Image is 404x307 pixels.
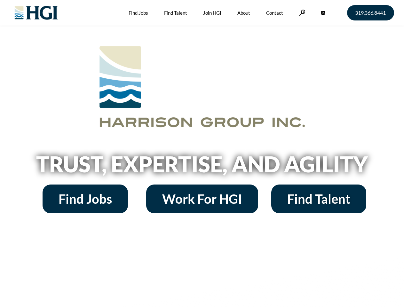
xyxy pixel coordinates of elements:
span: Find Jobs [59,193,112,205]
a: Work For HGI [146,185,258,213]
span: Find Talent [287,193,350,205]
span: 319.366.8441 [355,10,386,15]
a: Find Jobs [43,185,128,213]
h2: Trust, Expertise, and Agility [20,153,384,175]
a: 319.366.8441 [347,5,394,20]
span: Work For HGI [162,193,242,205]
a: Find Talent [271,185,366,213]
a: Search [299,10,305,16]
